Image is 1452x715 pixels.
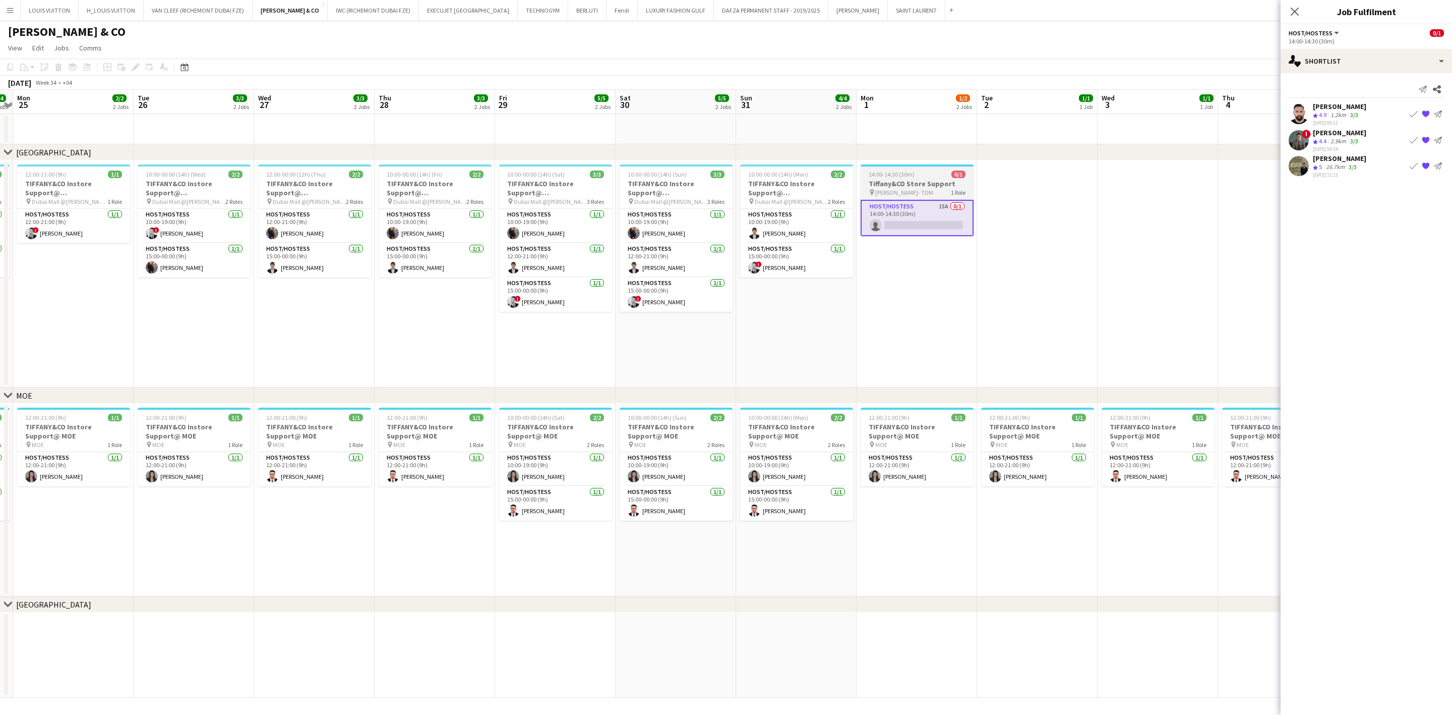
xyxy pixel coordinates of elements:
[112,94,127,102] span: 2/2
[1200,103,1213,111] div: 1 Job
[740,209,853,243] app-card-role: Host/Hostess1/110:00-19:00 (9h)[PERSON_NAME]
[152,441,164,449] span: MOE
[499,408,612,521] app-job-card: 10:00-00:00 (14h) (Sat)2/2TIFFANY&CO Instore Support@ MOE MOE2 RolesHost/Hostess1/110:00-19:00 (9...
[740,422,853,441] h3: TIFFANY&CO Instore Support@ MOE
[634,441,646,449] span: MOE
[836,103,852,111] div: 2 Jobs
[620,278,733,312] app-card-role: Host/Hostess1/115:00-00:00 (9h)![PERSON_NAME]
[499,243,612,278] app-card-role: Host/Hostess1/112:00-21:00 (9h)[PERSON_NAME]
[258,179,371,197] h3: TIFFANY&CO Instore Support@ [GEOGRAPHIC_DATA]
[956,103,972,111] div: 2 Jobs
[138,93,149,102] span: Tue
[138,452,251,486] app-card-role: Host/Hostess1/112:00-21:00 (9h)[PERSON_NAME]
[138,209,251,243] app-card-role: Host/Hostess1/110:00-19:00 (9h)![PERSON_NAME]
[1281,49,1452,73] div: Shortlist
[17,408,130,486] app-job-card: 12:00-21:00 (9h)1/1TIFFANY&CO Instore Support@ MOE MOE1 RoleHost/Hostess1/112:00-21:00 (9h)[PERSO...
[258,243,371,278] app-card-role: Host/Hostess1/115:00-00:00 (9h)[PERSON_NAME]
[1350,111,1358,119] app-skills-label: 3/3
[740,164,853,278] app-job-card: 10:00-00:00 (14h) (Mon)2/2TIFFANY&CO Instore Support@ [GEOGRAPHIC_DATA] Dubai Mall @[PERSON_NAME]...
[499,93,507,102] span: Fri
[507,171,565,178] span: 10:00-00:00 (14h) (Sat)
[146,414,187,421] span: 12:00-21:00 (9h)
[981,93,993,102] span: Tue
[1100,99,1115,111] span: 3
[748,414,808,421] span: 10:00-00:00 (14h) (Mon)
[499,209,612,243] app-card-role: Host/Hostess1/110:00-19:00 (9h)[PERSON_NAME]
[17,179,130,197] h3: TIFFANY&CO Instore Support@ [GEOGRAPHIC_DATA]
[499,164,612,312] app-job-card: 10:00-00:00 (14h) (Sat)3/3TIFFANY&CO Instore Support@ [GEOGRAPHIC_DATA] Dubai Mall @[PERSON_NAME]...
[1222,408,1335,486] app-job-card: 12:00-21:00 (9h)1/1TIFFANY&CO Instore Support@ MOE MOE1 RoleHost/Hostess1/112:00-21:00 (9h)[PERSO...
[377,99,391,111] span: 28
[379,243,492,278] app-card-role: Host/Hostess1/115:00-00:00 (9h)[PERSON_NAME]
[258,209,371,243] app-card-role: Host/Hostess1/112:00-21:00 (9h)[PERSON_NAME]
[1192,441,1206,449] span: 1 Role
[620,486,733,521] app-card-role: Host/Hostess1/115:00-00:00 (9h)[PERSON_NAME]
[1071,441,1086,449] span: 1 Role
[628,171,687,178] span: 10:00-00:00 (14h) (Sun)
[628,414,687,421] span: 10:00-00:00 (14h) (Sun)
[507,414,565,421] span: 10:00-00:00 (14h) (Sat)
[861,164,974,236] app-job-card: 14:00-14:30 (30m)0/1Tiffany&CO Store Support [PERSON_NAME]- TDM1 RoleHost/Hostess15A0/114:00-14:3...
[1237,441,1249,449] span: MOE
[1328,111,1348,120] div: 1.2km
[755,441,767,449] span: MOE
[1116,441,1128,449] span: MOE
[590,171,604,178] span: 3/3
[620,209,733,243] app-card-role: Host/Hostess1/110:00-19:00 (9h)[PERSON_NAME]
[258,408,371,486] app-job-card: 12:00-21:00 (9h)1/1TIFFANY&CO Instore Support@ MOE MOE1 RoleHost/Hostess1/112:00-21:00 (9h)[PERSO...
[739,99,752,111] span: 31
[1319,163,1322,171] span: 5
[620,243,733,278] app-card-role: Host/Hostess1/112:00-21:00 (9h)[PERSON_NAME]
[258,164,371,278] app-job-card: 12:00-00:00 (12h) (Thu)2/2TIFFANY&CO Instore Support@ [GEOGRAPHIC_DATA] Dubai Mall @[PERSON_NAME]...
[1222,93,1235,102] span: Thu
[1230,414,1271,421] span: 12:00-21:00 (9h)
[354,103,370,111] div: 2 Jobs
[1102,93,1115,102] span: Wed
[828,198,845,205] span: 2 Roles
[835,94,850,102] span: 4/4
[138,179,251,197] h3: TIFFANY&CO Instore Support@ [GEOGRAPHIC_DATA]
[54,43,69,52] span: Jobs
[79,1,144,20] button: H_LOUIS VUITTON
[233,94,247,102] span: 3/3
[379,164,492,278] div: 10:00-00:00 (14h) (Fri)2/2TIFFANY&CO Instore Support@ [GEOGRAPHIC_DATA] Dubai Mall @[PERSON_NAME]...
[1350,137,1358,145] app-skills-label: 3/3
[25,414,66,421] span: 12:00-21:00 (9h)
[707,198,724,205] span: 3 Roles
[79,43,102,52] span: Comms
[1102,452,1215,486] app-card-role: Host/Hostess1/112:00-21:00 (9h)[PERSON_NAME]
[469,441,483,449] span: 1 Role
[861,408,974,486] app-job-card: 12:00-21:00 (9h)1/1TIFFANY&CO Instore Support@ MOE MOE1 RoleHost/Hostess1/112:00-21:00 (9h)[PERSO...
[8,24,126,39] h1: [PERSON_NAME] & CO
[1199,94,1214,102] span: 1/1
[32,43,44,52] span: Edit
[710,414,724,421] span: 2/2
[1430,29,1444,37] span: 0/1
[266,171,326,178] span: 12:00-00:00 (12h) (Thu)
[1102,408,1215,486] app-job-card: 12:00-21:00 (9h)1/1TIFFANY&CO Instore Support@ MOE MOE1 RoleHost/Hostess1/112:00-21:00 (9h)[PERSO...
[1289,29,1333,37] span: Host/Hostess
[63,79,72,86] div: +04
[620,93,631,102] span: Sat
[474,103,490,111] div: 2 Jobs
[17,164,130,243] app-job-card: 12:00-21:00 (9h)1/1TIFFANY&CO Instore Support@ [GEOGRAPHIC_DATA] Dubai Mall @[PERSON_NAME]1 RoleH...
[1313,172,1366,178] div: [DATE] 11:13
[33,79,58,86] span: Week 34
[353,94,368,102] span: 3/3
[635,296,641,302] span: !
[328,1,419,20] button: IWC (RICHEMONT DUBAI FZE)
[16,99,30,111] span: 25
[1222,422,1335,441] h3: TIFFANY&CO Instore Support@ MOE
[620,164,733,312] div: 10:00-00:00 (14h) (Sun)3/3TIFFANY&CO Instore Support@ [GEOGRAPHIC_DATA] Dubai Mall @[PERSON_NAME]...
[1192,414,1206,421] span: 1/1
[32,198,107,205] span: Dubai Mall @[PERSON_NAME]
[16,391,32,401] div: MOE
[861,452,974,486] app-card-role: Host/Hostess1/112:00-21:00 (9h)[PERSON_NAME]
[1328,137,1348,146] div: 2.9km
[349,171,363,178] span: 2/2
[515,296,521,302] span: !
